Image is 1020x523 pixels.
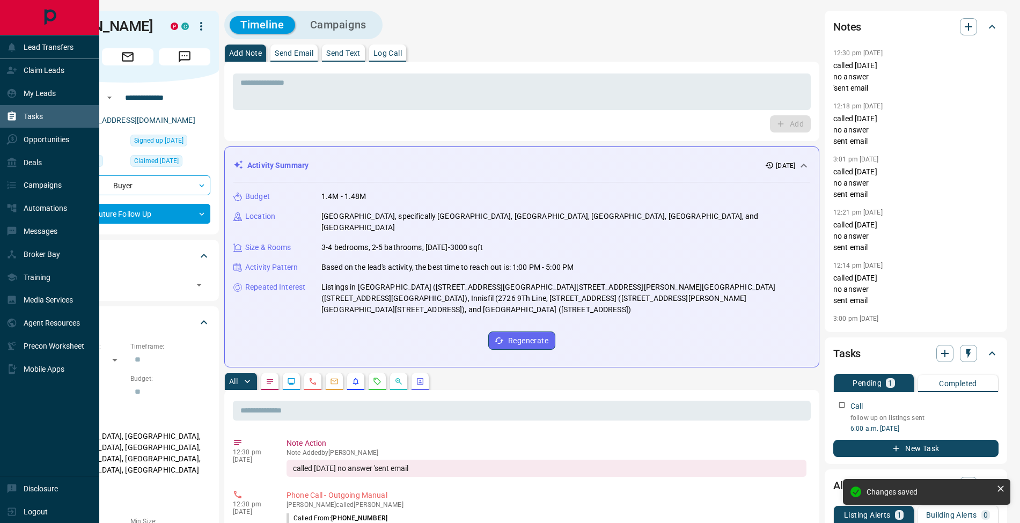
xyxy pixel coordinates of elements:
p: 6:00 a.m. [DATE] [850,424,999,433]
p: 1.4M - 1.48M [321,191,366,202]
div: Buyer [45,175,210,195]
button: Open [103,91,116,104]
button: Timeline [230,16,295,34]
span: Email [102,48,153,65]
p: [DATE] [776,161,795,171]
p: 3-4 bedrooms, 2-5 bathrooms, [DATE]-3000 sqft [321,242,483,253]
p: Send Text [326,49,361,57]
p: [GEOGRAPHIC_DATA], specifically [GEOGRAPHIC_DATA], [GEOGRAPHIC_DATA], [GEOGRAPHIC_DATA], [GEOGRAP... [321,211,810,233]
p: Repeated Interest [245,282,305,293]
p: 1 [888,379,892,387]
p: 3:01 pm [DATE] [833,156,879,163]
div: Mon Jun 24 2024 [130,155,210,170]
p: Log Call [373,49,402,57]
p: 12:30 pm [DATE] [833,49,883,57]
p: 0 [984,511,988,519]
h2: Alerts [833,477,861,494]
h2: Tasks [833,345,861,362]
svg: Agent Actions [416,377,424,386]
p: Size & Rooms [245,242,291,253]
p: Areas Searched: [45,418,210,428]
h2: Notes [833,18,861,35]
p: Completed [939,380,977,387]
p: 12:30 pm [233,500,270,508]
div: Changes saved [867,488,992,496]
button: Regenerate [488,332,555,350]
div: property.ca [171,23,178,30]
button: New Task [833,440,999,457]
p: Based on the lead's activity, the best time to reach out is: 1:00 PM - 5:00 PM [321,262,574,273]
svg: Notes [266,377,274,386]
span: Message [159,48,210,65]
p: Building Alerts [926,511,977,519]
div: Tasks [833,341,999,366]
p: Pending [853,379,882,387]
p: 12:30 pm [233,448,270,456]
div: Criteria [45,310,210,335]
p: called [DATE] no answer sent email [833,219,999,253]
div: condos.ca [181,23,189,30]
span: [PHONE_NUMBER] [331,514,387,522]
p: Budget [245,191,270,202]
p: Budget: [130,374,210,384]
a: [EMAIL_ADDRESS][DOMAIN_NAME] [74,116,195,124]
p: [PERSON_NAME] called [PERSON_NAME] [287,501,806,509]
div: called [DATE] no answer 'sent email [287,460,806,477]
div: Mon Jun 24 2024 [130,135,210,150]
p: Note Added by [PERSON_NAME] [287,449,806,456]
span: Signed up [DATE] [134,135,184,146]
p: called [DATE] no answer sent email [833,272,999,306]
p: 12:21 pm [DATE] [833,209,883,216]
span: Claimed [DATE] [134,156,179,166]
p: All [229,378,238,385]
div: Activity Summary[DATE] [233,156,810,175]
p: Listings in [GEOGRAPHIC_DATA] ([STREET_ADDRESS][GEOGRAPHIC_DATA][STREET_ADDRESS][PERSON_NAME][GEO... [321,282,810,315]
p: Timeframe: [130,342,210,351]
button: Open [192,277,207,292]
p: Send Email [275,49,313,57]
p: called [DATE] no answer sent email [833,166,999,200]
p: [DATE] [233,508,270,515]
p: Phone Call - Outgoing Manual [287,490,806,501]
p: [DATE] [233,456,270,463]
h1: [PERSON_NAME] [45,18,155,35]
p: 12:18 pm [DATE] [833,102,883,110]
svg: Lead Browsing Activity [287,377,296,386]
p: Activity Summary [247,160,309,171]
p: [GEOGRAPHIC_DATA], [GEOGRAPHIC_DATA], [GEOGRAPHIC_DATA], [GEOGRAPHIC_DATA], [GEOGRAPHIC_DATA], [G... [45,428,210,479]
svg: Opportunities [394,377,403,386]
div: Alerts [833,473,999,498]
p: Note Action [287,438,806,449]
p: called [DATE] no answer 'sent email [833,60,999,94]
div: Notes [833,14,999,40]
div: Tags [45,243,210,269]
p: Call [850,401,863,412]
svg: Listing Alerts [351,377,360,386]
svg: Calls [309,377,317,386]
p: Called From: [287,513,387,523]
div: Future Follow Up [45,204,210,224]
p: called [DATE] no answer sent email [833,113,999,147]
p: 1 [897,511,901,519]
p: 12:14 pm [DATE] [833,262,883,269]
p: Add Note [229,49,262,57]
p: follow up on listings sent [850,413,999,423]
svg: Requests [373,377,381,386]
p: Listing Alerts [844,511,891,519]
p: Motivation: [45,484,210,494]
svg: Emails [330,377,339,386]
button: Campaigns [299,16,377,34]
p: Activity Pattern [245,262,298,273]
p: Location [245,211,275,222]
p: 3:00 pm [DATE] [833,315,879,322]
